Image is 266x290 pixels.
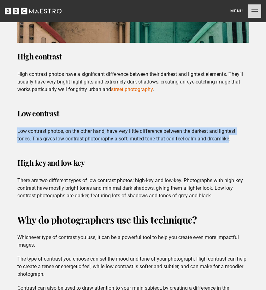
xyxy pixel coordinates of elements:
h3: Low contrast [17,106,249,121]
p: Low contrast photos, on the other hand, have very little difference between the darkest and light... [17,127,249,143]
a: street photography [111,86,153,92]
h2: Why do photographers use this technique? [17,212,249,227]
p: Whichever type of contrast you use, it can be a powerful tool to help you create even more impact... [17,234,249,249]
p: There are two different types of low contrast photos: high-key and low-key. Photographs with high... [17,177,249,200]
h3: High key and low key [17,155,249,170]
svg: BBC Maestro [5,6,62,16]
h3: High contrast [17,49,249,64]
p: The type of contrast you choose can set the mood and tone of your photograph. High contrast can h... [17,255,249,278]
button: Toggle navigation [230,4,261,18]
p: High contrast photos have a significant difference between their darkest and lightest elements. T... [17,71,249,93]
